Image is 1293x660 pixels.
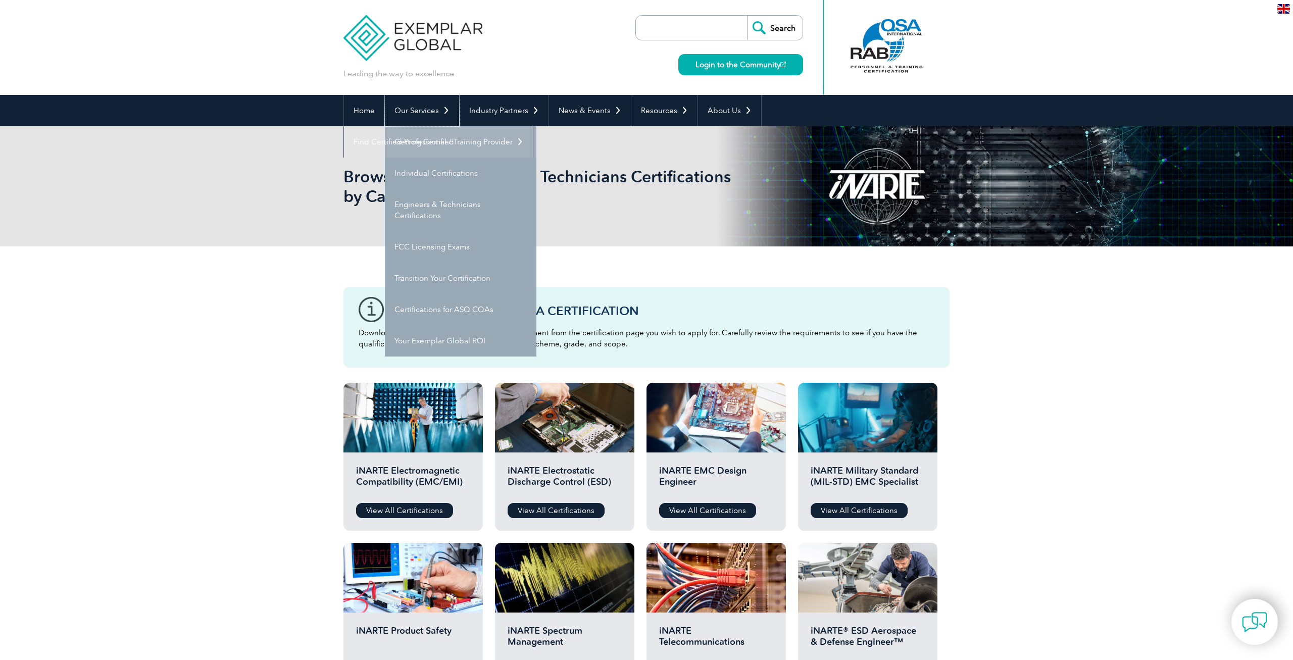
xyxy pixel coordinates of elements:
[631,95,698,126] a: Resources
[1242,610,1267,635] img: contact-chat.png
[659,465,773,495] h2: iNARTE EMC Design Engineer
[385,263,536,294] a: Transition Your Certification
[811,625,925,655] h2: iNARTE® ESD Aerospace & Defense Engineer™
[385,95,459,126] a: Our Services
[508,625,622,655] h2: iNARTE Spectrum Management
[385,325,536,357] a: Your Exemplar Global ROI
[359,327,934,349] p: Download the “Certification Requirements” document from the certification page you wish to apply ...
[747,16,803,40] input: Search
[356,465,470,495] h2: iNARTE Electromagnetic Compatibility (EMC/EMI)
[460,95,549,126] a: Industry Partners
[780,62,786,67] img: open_square.png
[356,625,470,655] h2: iNARTE Product Safety
[356,503,453,518] a: View All Certifications
[385,294,536,325] a: Certifications for ASQ CQAs
[811,503,908,518] a: View All Certifications
[811,465,925,495] h2: iNARTE Military Standard (MIL-STD) EMC Specialist
[344,126,533,158] a: Find Certified Professional / Training Provider
[698,95,761,126] a: About Us
[385,158,536,189] a: Individual Certifications
[508,465,622,495] h2: iNARTE Electrostatic Discharge Control (ESD)
[385,231,536,263] a: FCC Licensing Exams
[385,189,536,231] a: Engineers & Technicians Certifications
[659,625,773,655] h2: iNARTE Telecommunications
[678,54,803,75] a: Login to the Community
[1277,4,1290,14] img: en
[659,503,756,518] a: View All Certifications
[389,304,934,317] h3: Before You Apply For a Certification
[343,167,731,206] h1: Browse All Engineers and Technicians Certifications by Category
[344,95,384,126] a: Home
[508,503,605,518] a: View All Certifications
[549,95,631,126] a: News & Events
[343,68,454,79] p: Leading the way to excellence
